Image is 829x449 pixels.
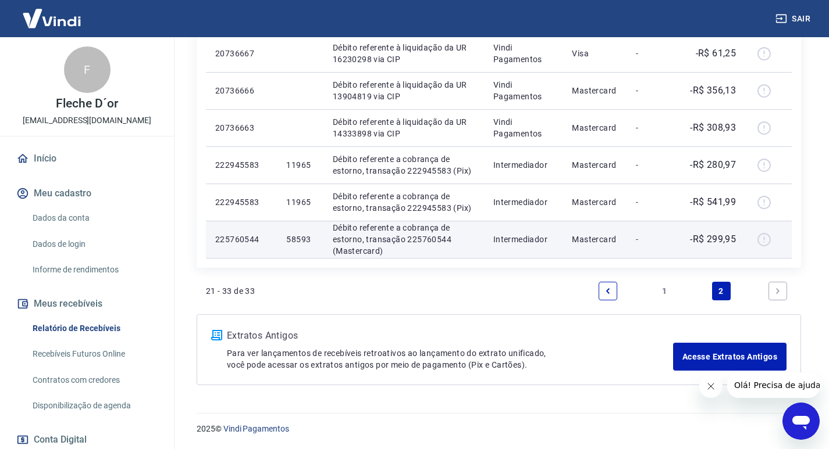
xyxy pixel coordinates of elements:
a: Previous page [599,282,617,300]
p: Vindi Pagamentos [493,42,554,65]
p: 21 - 33 de 33 [206,285,255,297]
a: Contratos com credores [28,368,160,392]
p: Visa [572,48,617,59]
button: Sair [773,8,815,30]
p: Intermediador [493,159,554,171]
p: Débito referente à liquidação da UR 13904819 via CIP [333,79,475,102]
p: Mastercard [572,85,617,96]
div: F [64,46,111,93]
a: Page 1 [655,282,674,300]
p: -R$ 299,95 [690,232,736,246]
p: -R$ 541,99 [690,195,736,209]
a: Acesse Extratos Antigos [673,343,787,371]
p: 20736667 [215,48,268,59]
p: [EMAIL_ADDRESS][DOMAIN_NAME] [23,114,151,127]
p: 222945583 [215,196,268,208]
p: - [636,85,670,96]
p: Intermediador [493,196,554,208]
p: Mastercard [572,159,617,171]
p: 11965 [286,159,314,171]
a: Início [14,146,160,171]
p: 11965 [286,196,314,208]
p: Mastercard [572,196,617,208]
img: ícone [211,330,222,340]
p: Débito referente a cobrança de estorno, transação 222945583 (Pix) [333,153,475,177]
p: Débito referente a cobrança de estorno, transação 222945583 (Pix) [333,191,475,214]
ul: Pagination [594,277,792,305]
p: - [636,122,670,134]
a: Dados de login [28,232,160,256]
p: Débito referente a cobrança de estorno, transação 225760544 (Mastercard) [333,222,475,257]
p: -R$ 61,25 [696,46,737,60]
a: Informe de rendimentos [28,258,160,282]
iframe: Mensagem da empresa [727,372,820,398]
a: Relatório de Recebíveis [28,317,160,340]
p: 2025 © [197,423,801,435]
a: Next page [768,282,787,300]
p: - [636,48,670,59]
p: 20736666 [215,85,268,96]
p: Vindi Pagamentos [493,116,554,139]
p: -R$ 308,93 [690,121,736,135]
a: Disponibilização de agenda [28,394,160,418]
a: Vindi Pagamentos [223,424,289,433]
p: Extratos Antigos [227,329,673,343]
p: Mastercard [572,234,617,245]
p: Para ver lançamentos de recebíveis retroativos ao lançamento do extrato unificado, você pode aces... [227,347,673,371]
p: 225760544 [215,234,268,245]
p: 20736663 [215,122,268,134]
p: 222945583 [215,159,268,171]
p: Débito referente à liquidação da UR 16230298 via CIP [333,42,475,65]
p: Mastercard [572,122,617,134]
a: Page 2 is your current page [712,282,731,300]
p: -R$ 356,13 [690,84,736,98]
p: Débito referente à liquidação da UR 14333898 via CIP [333,116,475,139]
button: Meus recebíveis [14,291,160,317]
iframe: Fechar mensagem [699,375,723,398]
p: 58593 [286,234,314,245]
p: Fleche D´or [56,98,118,110]
a: Dados da conta [28,206,160,230]
p: - [636,234,670,245]
p: - [636,159,670,171]
img: Vindi [14,1,90,36]
button: Meu cadastro [14,181,160,206]
span: Olá! Precisa de ajuda? [7,8,98,17]
p: - [636,196,670,208]
p: Vindi Pagamentos [493,79,554,102]
a: Recebíveis Futuros Online [28,342,160,366]
p: Intermediador [493,234,554,245]
p: -R$ 280,97 [690,158,736,172]
iframe: Botão para abrir a janela de mensagens [782,403,820,440]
